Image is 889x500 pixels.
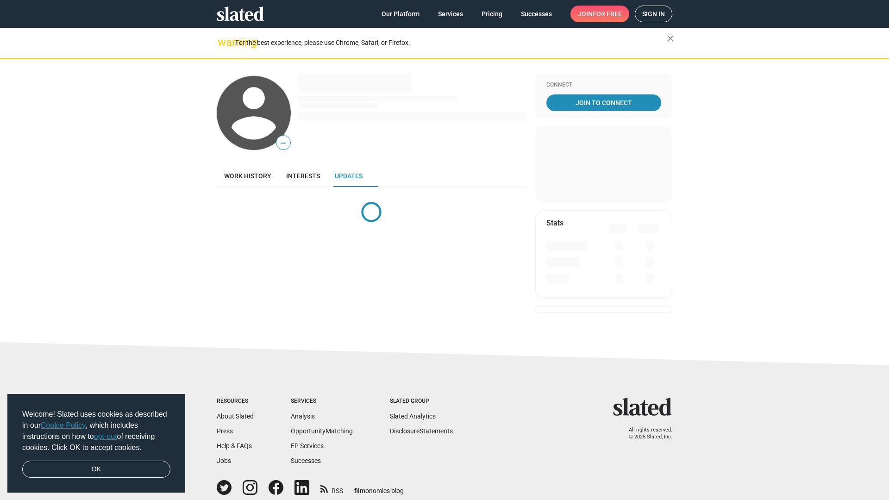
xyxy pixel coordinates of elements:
span: Sign in [642,6,665,22]
span: Join To Connect [548,94,659,111]
a: Joinfor free [570,6,629,22]
div: cookieconsent [7,394,185,493]
span: Interests [286,172,320,180]
div: Slated Group [390,398,453,405]
span: Welcome! Slated uses cookies as described in our , which includes instructions on how to of recei... [22,409,170,453]
a: RSS [320,481,343,495]
a: Our Platform [374,6,427,22]
span: Work history [224,172,271,180]
a: EP Services [291,442,324,450]
p: All rights reserved. © 2025 Slated, Inc. [619,427,672,440]
span: — [276,137,290,149]
span: Services [438,6,463,22]
span: Successes [521,6,552,22]
span: film [354,487,365,494]
a: Updates [327,165,370,187]
a: OpportunityMatching [291,427,353,435]
a: DisclosureStatements [390,427,453,435]
a: Slated Analytics [390,412,436,420]
a: Work history [217,165,279,187]
a: Pricing [474,6,510,22]
a: filmonomics blog [354,479,404,495]
a: dismiss cookie message [22,461,170,478]
div: Connect [546,81,661,89]
a: Successes [513,6,559,22]
mat-icon: warning [218,37,229,48]
span: Our Platform [382,6,419,22]
a: Services [431,6,470,22]
a: Sign in [635,6,672,22]
div: For the best experience, please use Chrome, Safari, or Firefox. [235,37,667,49]
a: Cookie Policy [41,421,86,429]
a: Join To Connect [546,94,661,111]
span: for free [593,6,622,22]
div: Services [291,398,353,405]
mat-icon: close [665,33,676,44]
mat-card-title: Stats [546,218,563,228]
a: Press [217,427,233,435]
a: Help & FAQs [217,442,252,450]
a: About Slated [217,412,254,420]
a: Successes [291,457,321,464]
a: opt-out [94,432,117,440]
span: Updates [335,172,363,180]
div: Resources [217,398,254,405]
span: Join [578,6,622,22]
a: Interests [279,165,327,187]
a: Analysis [291,412,315,420]
a: Jobs [217,457,231,464]
span: Pricing [482,6,502,22]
